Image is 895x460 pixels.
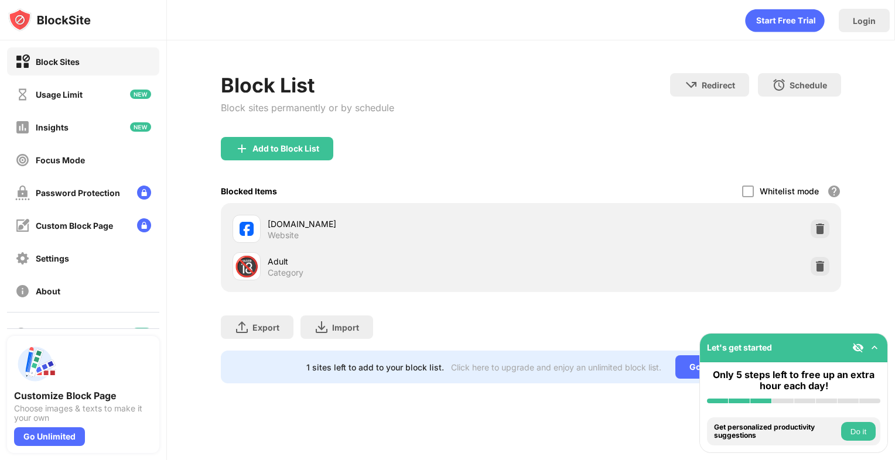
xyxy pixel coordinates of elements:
[745,9,825,32] div: animation
[451,362,661,372] div: Click here to upgrade and enjoy an unlimited block list.
[790,80,827,90] div: Schedule
[15,251,30,266] img: settings-off.svg
[36,286,60,296] div: About
[240,222,254,236] img: favicons
[14,427,85,446] div: Go Unlimited
[675,355,756,379] div: Go Unlimited
[332,322,359,332] div: Import
[8,8,91,32] img: logo-blocksite.svg
[221,186,277,196] div: Blocked Items
[36,155,85,165] div: Focus Mode
[36,188,120,198] div: Password Protection
[137,218,151,232] img: lock-menu.svg
[15,218,30,233] img: customize-block-page-off.svg
[221,73,394,97] div: Block List
[36,253,69,263] div: Settings
[36,57,80,67] div: Block Sites
[130,122,151,132] img: new-icon.svg
[268,255,531,267] div: Adult
[707,369,880,392] div: Only 5 steps left to free up an extra hour each day!
[15,186,30,200] img: password-protection-off.svg
[252,144,319,153] div: Add to Block List
[714,423,838,440] div: Get personalized productivity suggestions
[306,362,444,372] div: 1 sites left to add to your block list.
[36,221,113,231] div: Custom Block Page
[852,342,864,353] img: eye-not-visible.svg
[221,102,394,114] div: Block sites permanently or by schedule
[268,267,303,278] div: Category
[14,327,28,341] img: blocking-icon.svg
[841,422,876,441] button: Do it
[252,322,279,332] div: Export
[268,230,299,241] div: Website
[36,90,83,99] div: Usage Limit
[130,90,151,99] img: new-icon.svg
[137,186,151,200] img: lock-menu.svg
[14,404,152,423] div: Choose images & texts to make it your own
[234,255,259,279] div: 🔞
[36,122,69,132] div: Insights
[15,54,30,69] img: block-on.svg
[707,342,772,352] div: Let's get started
[14,390,152,401] div: Customize Block Page
[15,284,30,298] img: about-off.svg
[268,218,531,230] div: [DOMAIN_NAME]
[14,343,56,385] img: push-custom-page.svg
[15,153,30,167] img: focus-off.svg
[702,80,735,90] div: Redirect
[15,87,30,102] img: time-usage-off.svg
[869,342,880,353] img: omni-setup-toggle.svg
[15,120,30,135] img: insights-off.svg
[760,186,819,196] div: Whitelist mode
[853,16,876,26] div: Login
